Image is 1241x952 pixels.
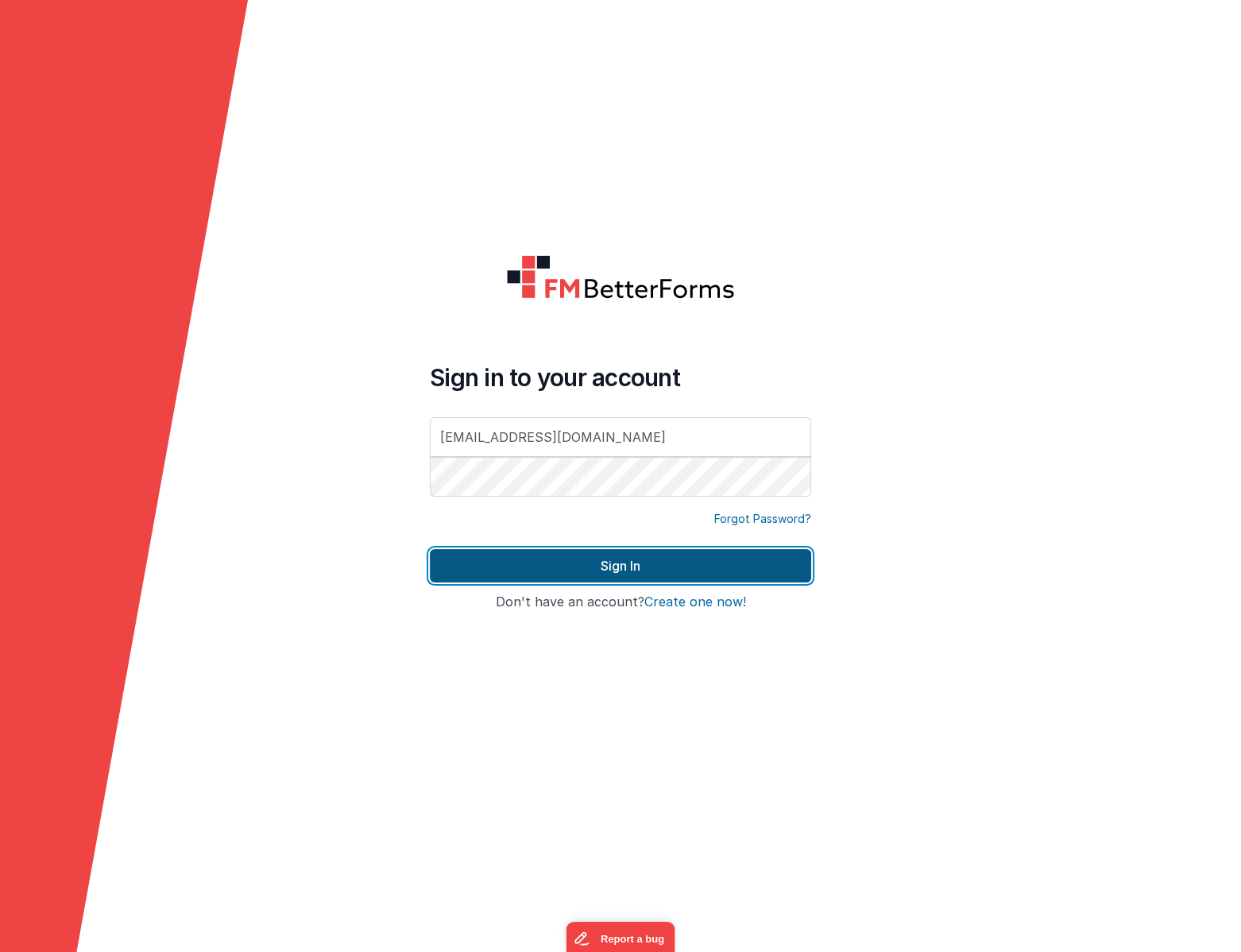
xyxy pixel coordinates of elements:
[644,595,746,610] button: Create one now!
[430,549,811,582] button: Sign In
[430,417,811,457] input: Email Address
[430,595,811,610] h4: Don't have an account?
[714,511,811,527] a: Forgot Password?
[430,363,811,392] h4: Sign in to your account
